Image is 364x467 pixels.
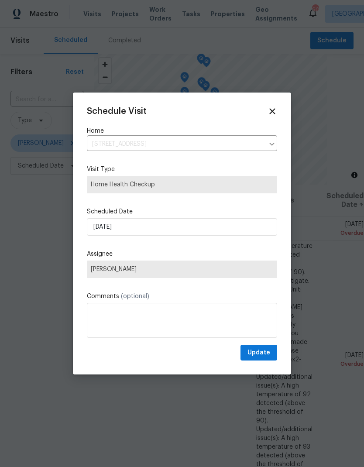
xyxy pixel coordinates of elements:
button: Update [240,345,277,361]
span: [PERSON_NAME] [91,266,273,273]
span: Home Health Checkup [91,180,273,189]
span: Schedule Visit [87,107,147,116]
input: M/D/YYYY [87,218,277,236]
span: Close [268,106,277,116]
label: Assignee [87,250,277,258]
label: Scheduled Date [87,207,277,216]
label: Visit Type [87,165,277,174]
label: Comments [87,292,277,301]
label: Home [87,127,277,135]
span: (optional) [121,293,149,299]
input: Enter in an address [87,137,264,151]
span: Update [247,347,270,358]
